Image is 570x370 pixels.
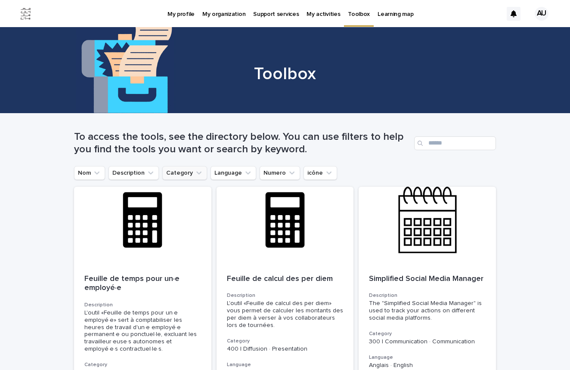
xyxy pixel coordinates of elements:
[304,166,337,180] button: icône
[260,166,300,180] button: Numero
[227,300,344,329] div: L'outil «Feuille de calcul des per diem» vous permet de calculer les montants des per diem à vers...
[74,166,105,180] button: Nom
[84,274,201,293] p: Feuille de temps pour un·e employé·e
[17,5,34,22] img: Jx8JiDZqSLW7pnA6nIo1
[74,131,411,156] h1: To access the tools, see the directory below. You can use filters to help you find the tools you ...
[211,166,256,180] button: Language
[369,274,486,284] p: Simplified Social Media Manager
[369,362,486,369] p: Anglais · English
[227,274,344,284] p: Feuille de calcul des per diem
[84,302,201,308] h3: Description
[369,338,486,345] p: 300 | Communication · Communication
[369,300,486,321] div: The "Simplified Social Media Manager" is used to track your actions on different social media pla...
[108,166,159,180] button: Description
[84,309,201,353] div: L'outil «Feuille de temps pour un·e employé·e» sert à comptabiliser les heures de travail d'un·e ...
[84,361,201,368] h3: Category
[535,7,548,21] div: AU
[369,354,486,361] h3: Language
[162,166,207,180] button: Category
[227,345,344,353] p: 400 | Diffusion · Presentation
[227,292,344,299] h3: Description
[369,292,486,299] h3: Description
[74,64,496,84] h1: Toolbox
[227,338,344,345] h3: Category
[369,330,486,337] h3: Category
[227,361,344,368] h3: Language
[414,136,496,150] input: Search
